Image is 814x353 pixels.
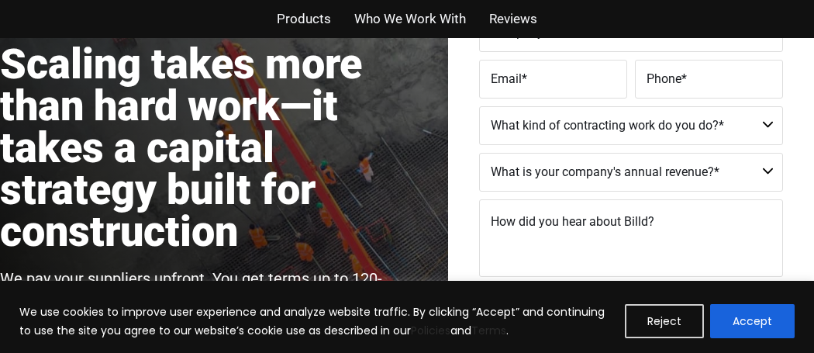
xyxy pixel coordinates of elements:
[471,323,506,338] a: Terms
[489,8,537,30] a: Reviews
[625,304,704,338] button: Reject
[710,304,795,338] button: Accept
[19,303,613,340] p: We use cookies to improve user experience and analyze website traffic. By clicking “Accept” and c...
[411,323,450,338] a: Policies
[491,214,654,229] span: How did you hear about Billd?
[491,71,522,86] span: Email
[354,8,466,30] a: Who We Work With
[277,8,331,30] a: Products
[647,71,681,86] span: Phone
